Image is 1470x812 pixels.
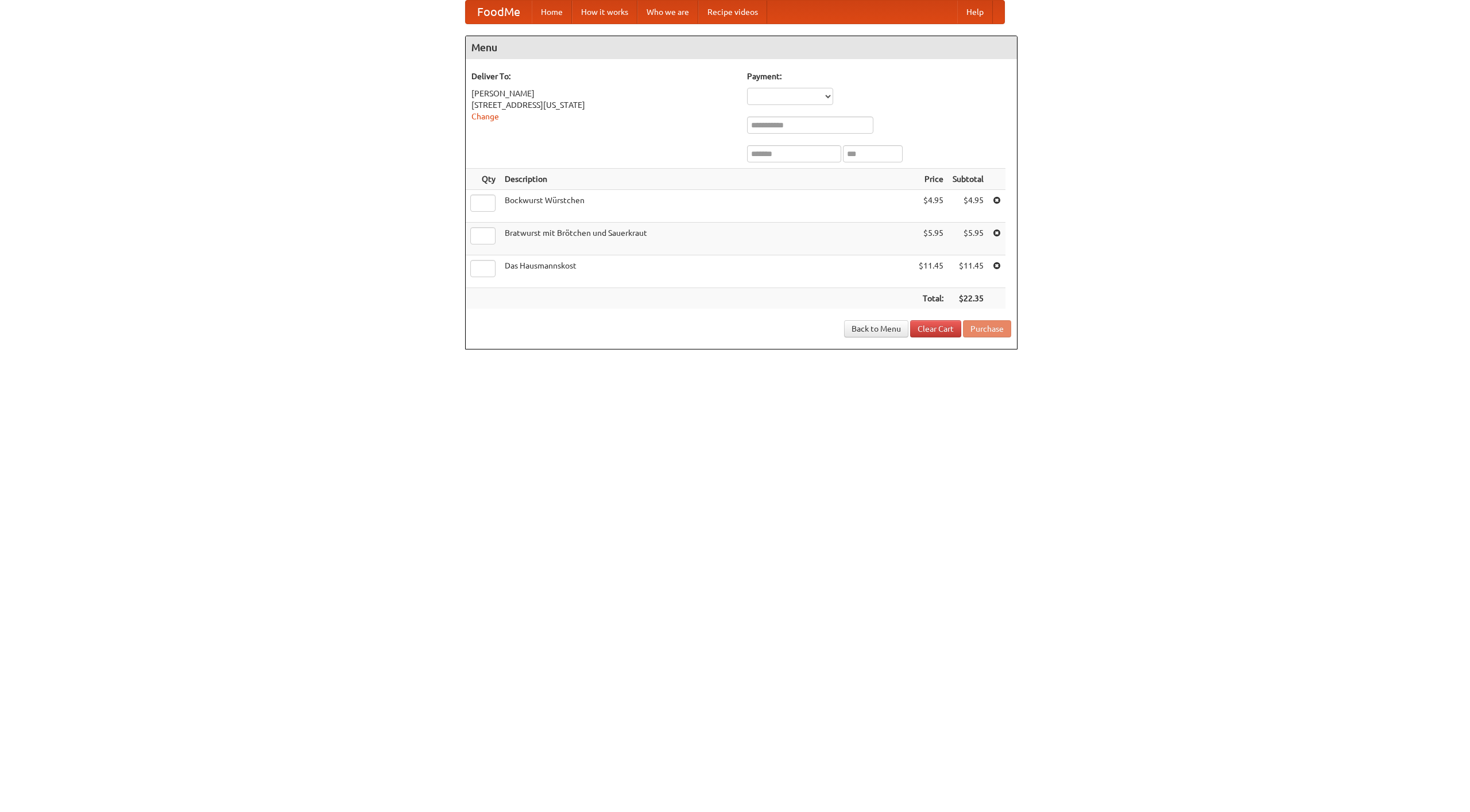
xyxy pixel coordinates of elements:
[500,223,914,255] td: Bratwurst mit Brötchen und Sauerkraut
[500,169,914,190] th: Description
[914,223,948,255] td: $5.95
[466,169,500,190] th: Qty
[948,223,988,255] td: $5.95
[532,1,572,24] a: Home
[948,190,988,223] td: $4.95
[914,255,948,288] td: $11.45
[698,1,767,24] a: Recipe videos
[637,1,698,24] a: Who we are
[500,190,914,223] td: Bockwurst Würstchen
[914,169,948,190] th: Price
[471,112,499,121] a: Change
[914,190,948,223] td: $4.95
[471,71,736,82] h5: Deliver To:
[572,1,637,24] a: How it works
[466,36,1017,59] h4: Menu
[466,1,532,24] a: FoodMe
[471,88,736,99] div: [PERSON_NAME]
[747,71,1011,82] h5: Payment:
[963,320,1011,337] button: Purchase
[500,255,914,288] td: Das Hausmannskost
[914,288,948,309] th: Total:
[910,320,961,337] a: Clear Cart
[948,255,988,288] td: $11.45
[948,169,988,190] th: Subtotal
[471,99,736,111] div: [STREET_ADDRESS][US_STATE]
[844,320,908,337] a: Back to Menu
[948,288,988,309] th: $22.35
[957,1,993,24] a: Help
